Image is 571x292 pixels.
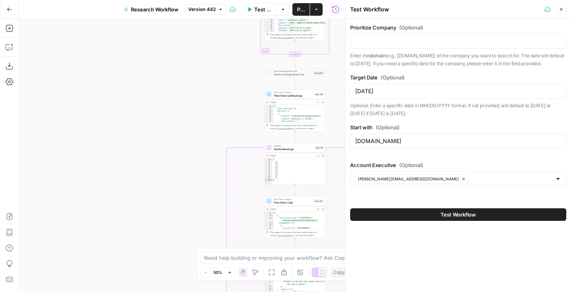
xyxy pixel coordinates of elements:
[265,110,274,113] div: 3
[270,158,272,161] span: Toggle code folding, rows 1 through 9
[350,102,566,117] p: Optional. Enter a specific date in MM/DD/YYYY format. If not provided, will default to [DATE] or ...
[271,214,274,217] span: Toggle code folding, rows 2 through 30
[358,176,459,182] span: [PERSON_NAME][EMAIL_ADDRESS][DOMAIN_NAME]
[265,27,275,29] div: 6
[271,288,274,291] span: Toggle code folding, rows 9 through 12
[381,73,405,81] span: (Optional)
[270,231,324,237] div: This output is too large & has been abbreviated for review. to view the full content.
[265,19,275,22] div: 3
[350,208,566,221] button: Test Workflow
[294,78,296,89] g: Edge from step_854 to step_106
[271,112,274,115] span: Toggle code folding, rows 4 through 29
[265,174,273,176] div: 7
[265,166,273,169] div: 4
[271,224,274,227] span: Toggle code folding, rows 5 through 28
[264,143,325,185] div: IterationIterate MeetingsStep 110Output[ [], [], [], [], [], [], []]
[294,185,296,196] g: Edge from step_110 to step_857
[242,3,277,16] button: Test Workflow
[254,6,272,13] span: Test Workflow
[277,127,292,130] span: Copy the output
[441,211,476,219] span: Test Workflow
[264,90,325,131] div: Run Code · PythonFilter External MeetingsStep 106Output{ "total_meetings":7, "meetings":[ { "even...
[274,70,312,73] span: Get Knowledge Base File
[314,92,324,96] div: Step 106
[213,269,222,275] span: 50%
[265,224,274,227] div: 5
[274,200,312,204] span: Find Other Calls
[265,281,274,286] div: 7
[265,105,274,108] div: 1
[294,57,296,68] g: Edge from step_727-iteration-end to step_854
[294,238,296,250] g: Edge from step_857 to step_864
[270,154,315,157] div: Output
[274,91,313,94] span: Run Code · Python
[265,217,274,222] div: 3
[330,267,348,277] button: Copy
[265,169,273,171] div: 5
[185,4,226,15] button: Version 442
[399,161,423,169] span: (Optional)
[264,197,325,238] div: Run Code · PythonFind Other CallsStep 857Output[ { "continuation_key":"1755790340.0 014D2813248D4...
[297,6,305,13] span: Publish
[270,101,315,104] div: Output
[264,52,325,57] div: Complete
[265,171,273,174] div: 6
[271,212,274,215] span: Toggle code folding, rows 1 through 31
[265,286,274,288] div: 8
[265,120,274,123] div: 7
[265,115,274,118] div: 5
[274,147,313,151] span: Iterate Meetings
[289,52,301,57] div: Complete
[369,53,386,59] strong: domain
[274,94,313,97] span: Filter External Meetings
[292,3,310,16] button: Publish
[350,161,566,169] label: Account Executive
[294,131,296,143] g: Edge from step_106 to step_110
[274,198,312,201] span: Run Code · Python
[314,199,324,203] div: Step 857
[265,179,273,182] div: 9
[354,174,469,184] button: [PERSON_NAME][EMAIL_ADDRESS][DOMAIN_NAME]
[265,288,274,291] div: 9
[265,163,273,166] div: 3
[131,6,178,13] span: Research Workflow
[265,161,273,163] div: 2
[333,269,345,276] span: Copy
[270,124,324,130] div: This output is too large & has been abbreviated for review. to view the full content.
[265,176,273,179] div: 8
[314,71,324,75] div: Step 854
[265,212,274,215] div: 1
[265,24,275,27] div: 5
[270,33,324,39] div: This output is too large & has been abbreviated for review. to view the full content.
[271,105,274,108] span: Toggle code folding, rows 1 through 62
[265,22,275,24] div: 4
[274,72,312,76] span: Get Knowledge Base File
[350,123,566,131] label: Start with
[188,6,216,13] span: Version 442
[277,234,292,237] span: Copy the output
[277,37,292,39] span: Copy the output
[350,73,566,81] label: Target Date
[350,24,566,31] label: Prioritize Company
[119,3,183,16] button: Research Workflow
[265,214,274,217] div: 2
[350,52,566,67] p: Enter the (e.g., [DOMAIN_NAME]) of the company you want to search for. The date will default to [...
[265,227,274,230] div: 6
[270,208,315,211] div: Output
[265,29,275,32] div: 7
[264,68,325,78] div: Get Knowledge Base FileGet Knowledge Base FileStep 854
[265,158,273,161] div: 1
[271,110,274,113] span: Toggle code folding, rows 3 through 61
[399,24,423,31] span: (Optional)
[265,222,274,225] div: 4
[265,112,274,115] div: 4
[376,123,400,131] span: (Optional)
[274,144,313,147] span: Iteration
[265,118,274,120] div: 6
[265,107,274,110] div: 2
[271,222,274,225] span: Toggle code folding, rows 4 through 29
[315,146,324,149] div: Step 110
